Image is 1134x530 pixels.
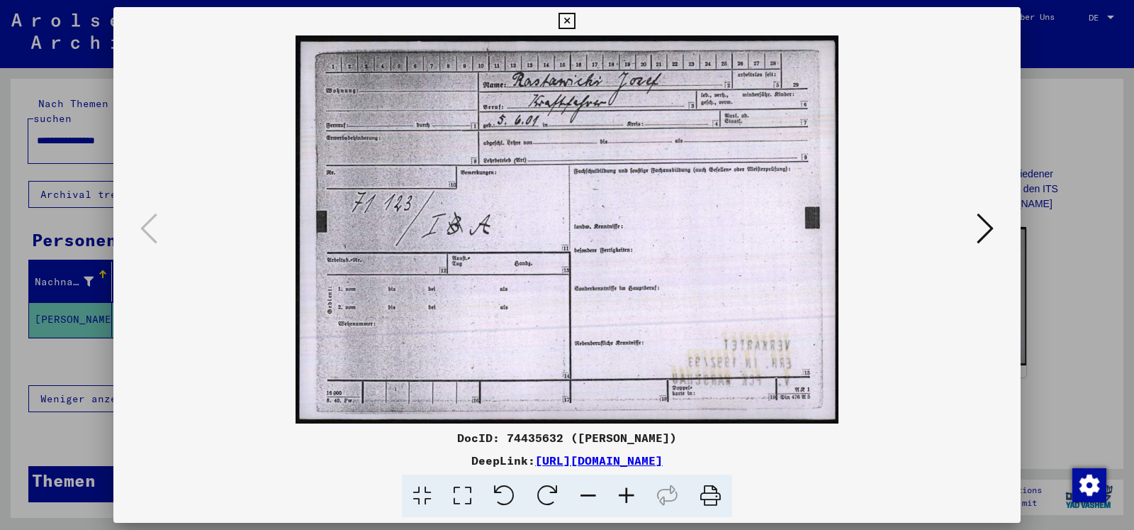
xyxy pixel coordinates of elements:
img: 001.jpg [162,35,972,424]
div: DeepLink: [113,452,1021,469]
img: Zustimmung ändern [1072,468,1106,502]
div: DocID: 74435632 ([PERSON_NAME]) [113,429,1021,446]
div: Zustimmung ändern [1072,468,1106,502]
a: [URL][DOMAIN_NAME] [535,453,663,468]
